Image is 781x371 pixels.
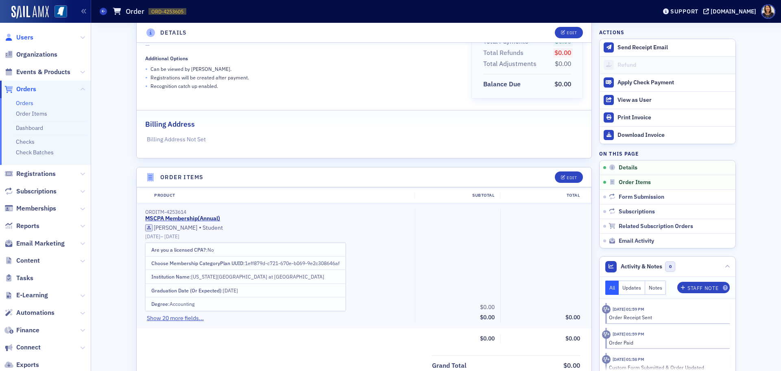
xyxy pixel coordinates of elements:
div: [DOMAIN_NAME] [711,8,756,15]
a: Download Invoice [600,126,735,144]
button: [DOMAIN_NAME] [703,9,759,14]
span: $0.00 [554,80,571,88]
span: Email Marketing [16,239,65,248]
div: Product [148,192,414,199]
div: Grand Total [432,361,467,371]
div: Student [145,224,409,239]
div: [PERSON_NAME] [154,224,197,232]
span: 1eff879d-c721-670e-b069-9e2c308646af [245,260,340,266]
time: 8/22/2025 01:58 PM [613,356,644,362]
div: Edit [567,31,577,35]
span: Form Submission [619,193,664,201]
a: Finance [4,326,39,335]
a: Email Marketing [4,239,65,248]
a: Print Invoice [600,109,735,126]
a: Check Batches [16,149,54,156]
span: $0.00 [480,335,495,342]
a: Memberships [4,204,56,213]
div: Balance Due [483,79,521,89]
a: Checks [16,138,35,145]
time: 8/22/2025 01:59 PM [613,306,644,312]
span: • [145,82,148,90]
p: Recognition catch up enabled. [151,82,218,90]
span: $0.00 [565,314,580,321]
span: E-Learning [16,291,48,300]
button: Edit [555,27,583,38]
span: — [145,41,460,50]
button: Apply Check Payment [600,74,735,91]
span: Graduation Date (Or Expected) [151,287,221,294]
a: [PERSON_NAME] [145,224,197,232]
span: • [145,65,148,73]
span: Related Subscription Orders [619,223,693,230]
span: ORD-4253605 [151,8,183,15]
td: : [146,283,346,297]
span: $0.00 [480,314,495,321]
time: 8/22/2025 01:59 PM [613,331,644,337]
h1: Order [126,7,144,16]
span: Subscriptions [16,187,57,196]
span: Memberships [16,204,56,213]
span: [DATE] [223,287,238,294]
span: Tasks [16,274,33,283]
div: Activity [602,305,611,314]
a: Subscriptions [4,187,57,196]
span: No [207,246,214,253]
span: Organizations [16,50,57,59]
span: Events & Products [16,68,70,77]
div: Send Receipt Email [617,44,731,51]
span: $0.00 [480,303,495,311]
a: Connect [4,343,41,352]
span: • [199,224,201,232]
span: Accounting [170,301,194,307]
button: Notes [645,281,666,295]
p: Can be viewed by [PERSON_NAME] . [151,65,231,72]
button: Show 20 more fields... [147,314,204,323]
div: Activity [602,355,611,364]
h4: Order Items [160,173,203,182]
div: Custom Form Submitted & Order Updated [609,364,724,371]
span: $0.00 [555,59,571,68]
span: Degree [151,301,168,307]
a: Events & Products [4,68,70,77]
span: Exports [16,360,39,369]
span: Total Refunds [483,48,526,58]
span: $0.00 [565,335,580,342]
span: [DATE] [164,233,179,239]
a: Order Items [16,110,47,117]
button: All [605,281,619,295]
img: SailAMX [11,6,49,19]
span: Subscriptions [619,208,655,215]
div: Total [500,192,585,199]
a: Automations [4,308,55,317]
span: Activity & Notes [621,262,662,271]
div: Apply Check Payment [617,79,731,86]
div: Print Invoice [617,114,731,121]
a: Tasks [4,274,33,283]
a: Dashboard [16,124,43,132]
a: View Homepage [49,5,67,19]
span: Email Activity [619,237,654,245]
span: Total Adjustments [483,59,539,69]
td: : [146,270,346,283]
span: $0.00 [554,48,571,57]
span: Balance Due [483,79,524,89]
a: Users [4,33,33,42]
div: Additional Options [145,55,188,61]
div: Order Paid [609,339,724,346]
span: Details [619,164,637,171]
div: Edit [567,176,577,180]
span: Profile [761,4,775,19]
span: Reports [16,222,39,231]
div: Support [670,8,698,15]
a: Exports [4,360,39,369]
h4: Details [160,29,187,37]
p: Registrations will be created after payment. [151,74,249,81]
span: Institution Name [151,273,190,280]
div: Order Receipt Sent [609,314,724,321]
h4: On this page [599,150,736,157]
span: Order Items [619,179,651,186]
span: Users [16,33,33,42]
span: Are you a licensed CPA? [151,246,206,253]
